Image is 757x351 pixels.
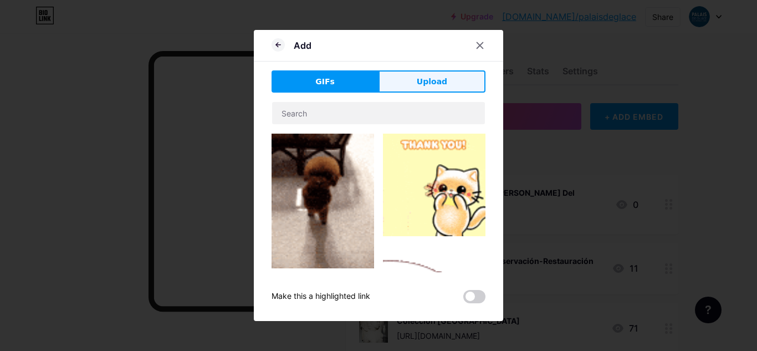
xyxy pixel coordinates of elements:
span: GIFs [315,76,335,88]
button: Upload [378,70,485,93]
span: Upload [417,76,447,88]
div: Make this a highlighted link [272,290,370,303]
img: Gihpy [272,134,374,268]
input: Search [272,102,485,124]
div: Add [294,39,311,52]
button: GIFs [272,70,378,93]
img: Gihpy [383,134,485,236]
